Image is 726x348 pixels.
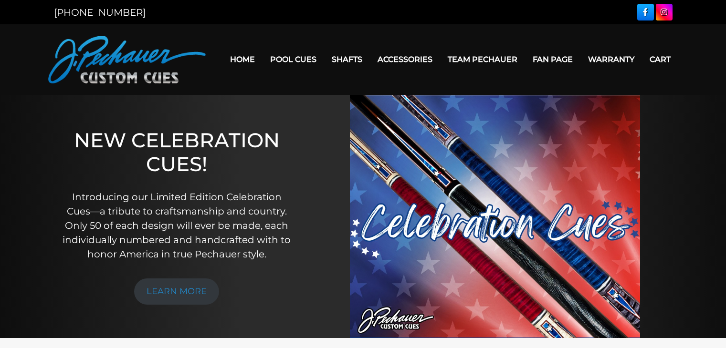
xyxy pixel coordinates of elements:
a: Shafts [324,47,370,72]
a: Cart [642,47,678,72]
a: Pool Cues [263,47,324,72]
a: [PHONE_NUMBER] [54,7,146,18]
a: Home [222,47,263,72]
h1: NEW CELEBRATION CUES! [59,128,294,176]
a: Fan Page [525,47,580,72]
p: Introducing our Limited Edition Celebration Cues—a tribute to craftsmanship and country. Only 50 ... [59,190,294,261]
a: Warranty [580,47,642,72]
a: Accessories [370,47,440,72]
a: LEARN MORE [134,278,219,305]
img: Pechauer Custom Cues [48,36,206,83]
a: Team Pechauer [440,47,525,72]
